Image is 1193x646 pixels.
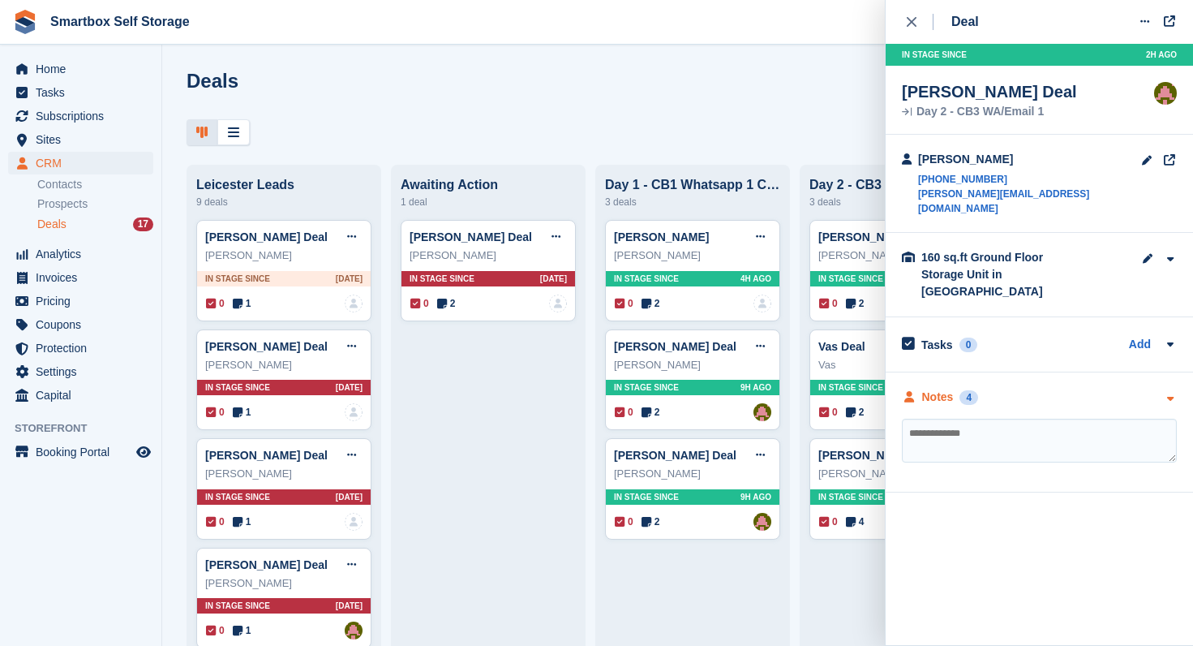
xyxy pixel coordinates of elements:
div: 9 deals [196,192,371,212]
a: menu [8,360,153,383]
div: [PERSON_NAME] [818,466,976,482]
span: Home [36,58,133,80]
a: [PERSON_NAME] [614,230,709,243]
span: Deals [37,217,67,232]
span: 2 [642,296,660,311]
a: Deals 17 [37,216,153,233]
div: Notes [922,389,954,406]
img: deal-assignee-blank [345,403,363,421]
span: 0 [615,515,633,529]
span: Capital [36,384,133,407]
span: 0 [206,515,225,529]
a: [PERSON_NAME] Deal [410,230,532,243]
span: [DATE] [336,600,363,612]
img: Alex Selenitsas [345,622,363,640]
img: deal-assignee-blank [753,295,771,312]
a: [PHONE_NUMBER] [918,172,1141,187]
img: stora-icon-8386f47178a22dfd0bd8f6a31ec36ba5ce8667c1dd55bd0f319d3a0aa187defe.svg [13,10,37,34]
a: [PERSON_NAME] Deal [205,340,328,353]
span: In stage since [818,273,883,285]
div: 0 [959,338,978,352]
a: [PERSON_NAME][EMAIL_ADDRESS][DOMAIN_NAME] [918,187,1141,216]
span: [DATE] [336,381,363,394]
span: 0 [819,405,838,420]
span: In stage since [614,381,679,394]
span: [DATE] [336,491,363,503]
span: 2 [437,296,456,311]
a: menu [8,128,153,151]
span: 0 [819,296,838,311]
div: 3 deals [605,192,780,212]
div: [PERSON_NAME] [918,151,1141,168]
span: 1 [233,405,251,420]
a: Add [1129,336,1151,355]
div: 3 deals [809,192,985,212]
span: Booking Portal [36,441,133,463]
a: menu [8,243,153,265]
a: Vas Deal [818,340,865,353]
span: In stage since [818,381,883,394]
a: Contacts [37,177,153,192]
img: deal-assignee-blank [549,295,567,312]
span: 1 [233,296,251,311]
div: 4 [959,390,978,405]
div: 17 [133,217,153,231]
span: Settings [36,360,133,383]
a: [PERSON_NAME] Deal [205,558,328,571]
div: [PERSON_NAME] [205,575,363,592]
a: [PERSON_NAME] Deal [614,340,736,353]
span: 1 [233,515,251,529]
div: Day 2 - CB3 WA/Email 1 [809,178,985,192]
span: 9H AGO [740,491,771,503]
h2: Tasks [921,338,953,352]
span: Subscriptions [36,105,133,127]
img: Alex Selenitsas [1154,82,1177,105]
span: Storefront [15,420,161,437]
span: In stage since [410,273,474,285]
span: 2 [642,515,660,529]
div: [PERSON_NAME] Deal [902,82,1077,101]
span: Sites [36,128,133,151]
div: [PERSON_NAME] [614,248,771,264]
a: Alex Selenitsas [753,513,771,531]
h1: Deals [187,70,238,92]
div: [PERSON_NAME] [818,248,976,264]
span: [DATE] [540,273,567,285]
a: menu [8,81,153,104]
a: [PERSON_NAME] Deal [205,230,328,243]
div: Day 1 - CB1 Whatsapp 1 CB2 [605,178,780,192]
span: Tasks [36,81,133,104]
div: 160 sq.ft Ground Floor Storage Unit in [GEOGRAPHIC_DATA] [921,249,1084,300]
span: 0 [206,623,225,638]
span: Analytics [36,243,133,265]
a: Smartbox Self Storage [44,8,196,35]
span: 0 [615,296,633,311]
span: 0 [615,405,633,420]
a: menu [8,290,153,312]
span: 0 [206,296,225,311]
div: 1 deal [401,192,576,212]
a: menu [8,441,153,463]
a: [PERSON_NAME] Deal [205,449,328,462]
a: menu [8,313,153,336]
span: In stage since [818,491,883,503]
span: 9H AGO [740,381,771,394]
a: menu [8,384,153,407]
span: 0 [410,296,429,311]
span: Invoices [36,266,133,289]
div: [PERSON_NAME] [410,248,567,264]
span: In stage since [205,381,270,394]
div: Vas [818,357,976,373]
span: Coupons [36,313,133,336]
span: 2 [846,405,865,420]
div: [PERSON_NAME] [614,357,771,373]
img: deal-assignee-blank [345,295,363,312]
span: [DATE] [336,273,363,285]
span: Protection [36,337,133,360]
span: 4H AGO [740,273,771,285]
a: menu [8,105,153,127]
div: [PERSON_NAME] [205,248,363,264]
